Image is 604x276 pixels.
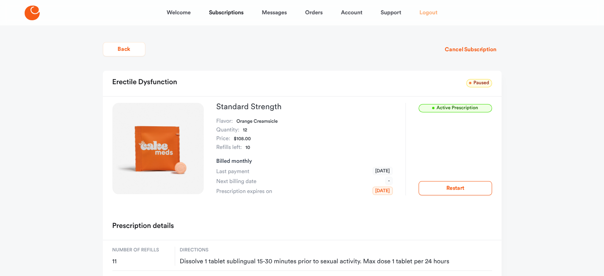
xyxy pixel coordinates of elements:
span: Last payment [216,168,249,176]
span: [DATE] [372,167,393,175]
a: Orders [305,3,322,22]
span: Next billing date [216,178,257,185]
dd: $108.00 [234,135,251,143]
h3: Standard Strength [216,103,393,111]
dd: 12 [243,126,247,135]
button: Back [103,42,145,56]
a: Subscriptions [209,3,243,22]
span: Directions [180,247,492,254]
dd: Orange Creamsicle [236,117,278,126]
span: Active Prescription [419,104,492,112]
dd: 10 [245,143,250,152]
a: Account [341,3,362,22]
h2: Prescription details [112,219,174,234]
button: Restart [419,181,492,195]
img: Standard Strength [112,103,204,194]
button: Cancel Subscription [440,42,501,57]
a: Logout [419,3,437,22]
span: [DATE] [372,187,393,195]
span: Prescription expires on [216,187,272,195]
a: Welcome [167,3,191,22]
span: Paused [466,79,492,87]
span: Number of refills [112,247,170,254]
h2: Erectile Dysfunction [112,75,177,90]
span: Billed monthly [216,158,252,164]
a: Messages [262,3,287,22]
dt: Refills left: [216,143,242,152]
span: Dissolve 1 tablet sublingual 15-30 minutes prior to sexual activity. Max dose 1 tablet per 24 hours [180,258,492,266]
a: Support [380,3,401,22]
dt: Flavor: [216,117,233,126]
dt: Quantity: [216,126,239,135]
dt: Price: [216,135,230,143]
span: 11 [112,258,170,266]
span: - [385,177,392,185]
